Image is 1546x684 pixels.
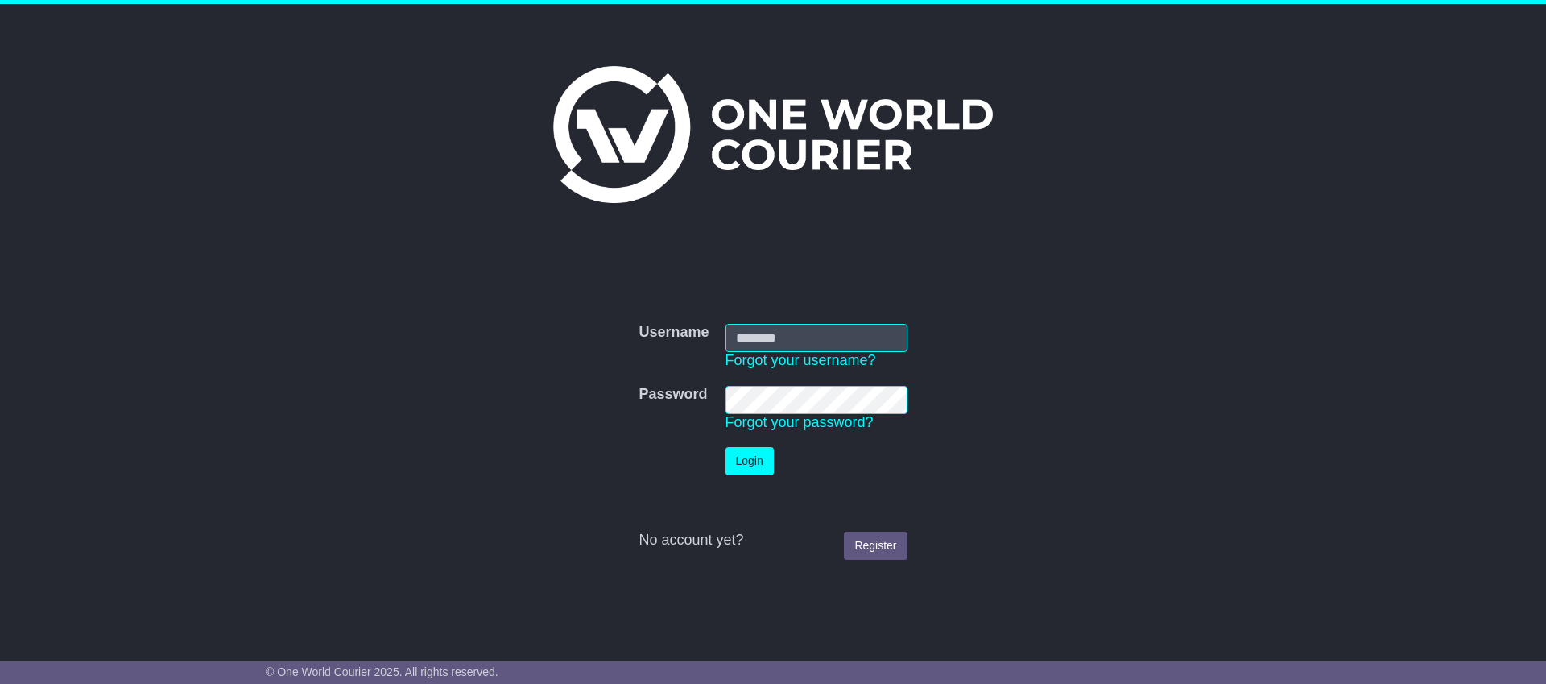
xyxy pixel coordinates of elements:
span: © One World Courier 2025. All rights reserved. [266,665,498,678]
label: Username [639,324,709,342]
a: Forgot your username? [725,352,876,368]
a: Register [844,532,907,560]
div: No account yet? [639,532,907,549]
label: Password [639,386,707,404]
a: Forgot your password? [725,414,874,430]
button: Login [725,447,774,475]
img: One World [553,66,993,203]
